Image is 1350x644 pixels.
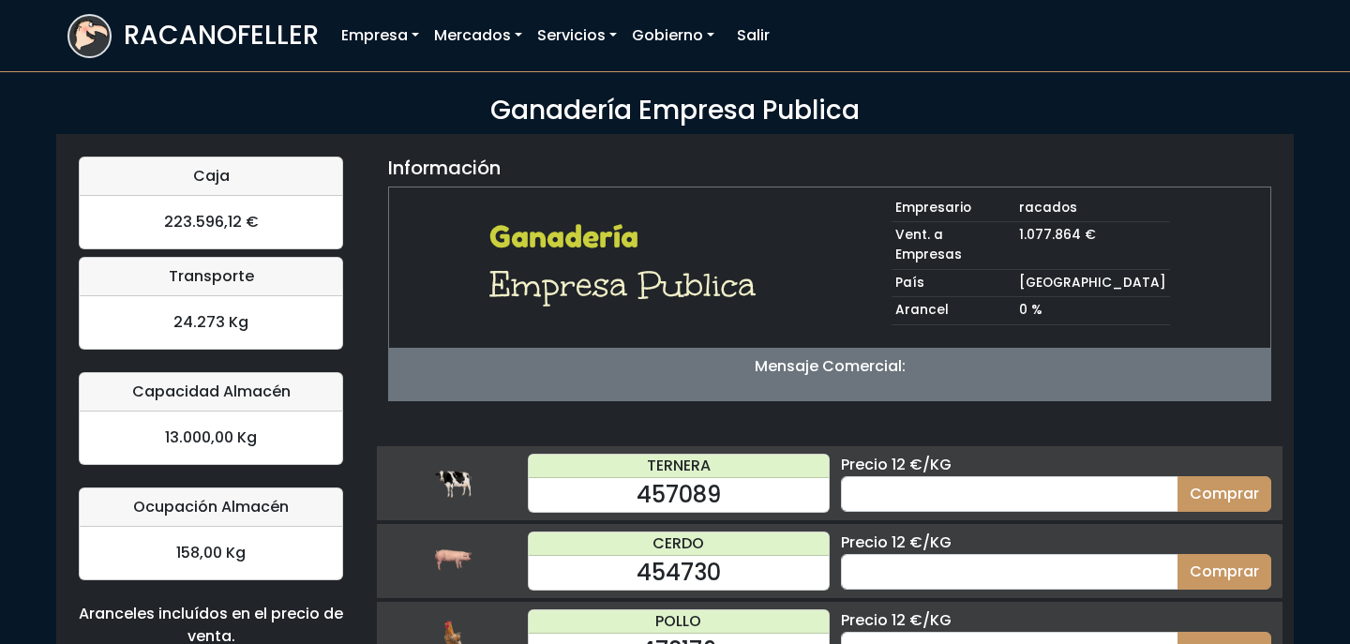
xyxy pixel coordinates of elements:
[80,258,342,296] div: Transporte
[892,297,1015,325] td: Arancel
[80,373,342,412] div: Capacidad Almacén
[841,454,1271,476] div: Precio 12 €/KG
[69,16,110,52] img: logoracarojo.png
[892,269,1015,297] td: País
[124,20,319,52] h3: RACANOFELLER
[529,532,829,556] div: CERDO
[389,355,1270,378] p: Mensaje Comercial:
[427,17,530,54] a: Mercados
[489,219,768,255] h2: Ganadería
[1015,297,1170,325] td: 0 %
[530,17,624,54] a: Servicios
[1015,222,1170,269] td: 1.077.864 €
[529,478,829,512] div: 457089
[80,527,342,579] div: 158,00 Kg
[624,17,722,54] a: Gobierno
[1015,195,1170,222] td: racados
[334,17,427,54] a: Empresa
[80,296,342,349] div: 24.273 Kg
[841,532,1271,554] div: Precio 12 €/KG
[67,95,1282,127] h3: Ganadería Empresa Publica
[80,196,342,248] div: 223.596,12 €
[80,412,342,464] div: 13.000,00 Kg
[841,609,1271,632] div: Precio 12 €/KG
[1177,476,1271,512] button: Comprar
[489,262,768,307] h1: Empresa Publica
[529,455,829,478] div: TERNERA
[729,17,777,54] a: Salir
[1177,554,1271,590] button: Comprar
[529,610,829,634] div: POLLO
[434,542,472,579] img: cerdo.png
[434,464,472,502] img: ternera.png
[388,157,501,179] h5: Información
[1015,269,1170,297] td: [GEOGRAPHIC_DATA]
[80,157,342,196] div: Caja
[529,556,829,590] div: 454730
[892,195,1015,222] td: Empresario
[67,9,319,63] a: RACANOFELLER
[892,222,1015,269] td: Vent. a Empresas
[80,488,342,527] div: Ocupación Almacén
